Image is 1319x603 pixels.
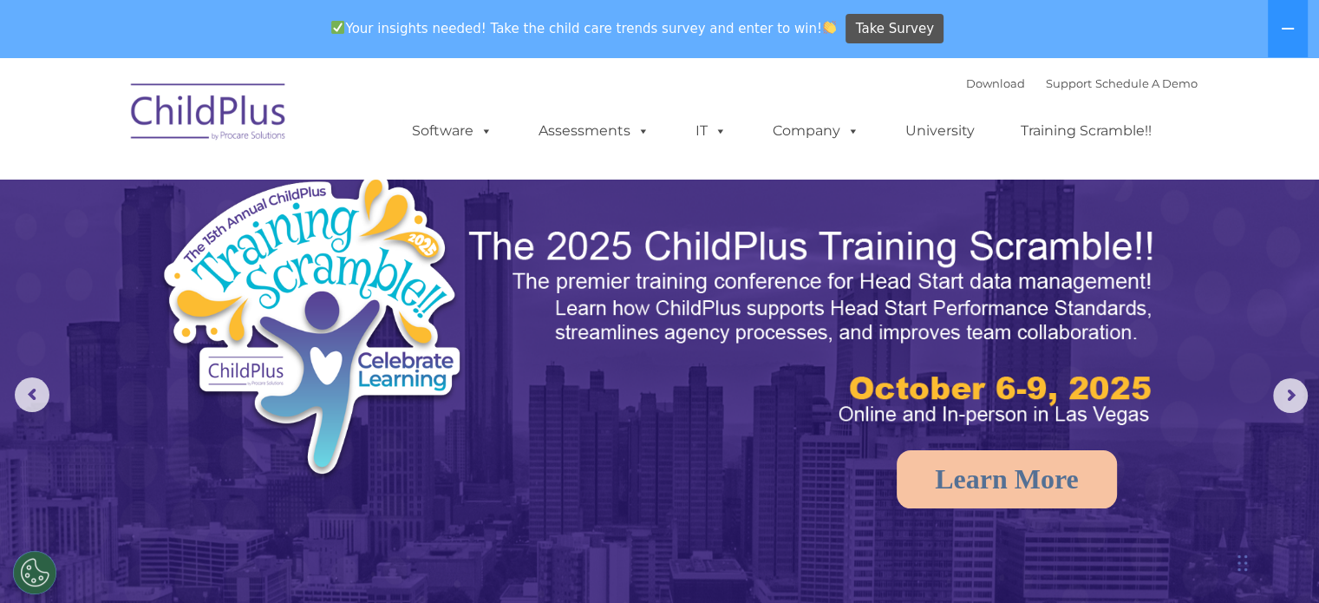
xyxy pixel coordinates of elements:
a: Software [395,114,510,148]
a: Training Scramble!! [1003,114,1169,148]
font: | [966,76,1198,90]
a: University [888,114,992,148]
span: Last name [241,115,294,128]
button: Cookies Settings [13,551,56,594]
img: 👏 [823,21,836,34]
a: Schedule A Demo [1095,76,1198,90]
span: Phone number [241,186,315,199]
iframe: Chat Widget [1036,416,1319,603]
a: IT [678,114,744,148]
span: Your insights needed! Take the child care trends survey and enter to win! [324,11,844,45]
a: Assessments [521,114,667,148]
span: Take Survey [856,14,934,44]
a: Learn More [897,450,1117,508]
img: ✅ [331,21,344,34]
a: Support [1046,76,1092,90]
div: Drag [1237,537,1248,589]
a: Download [966,76,1025,90]
a: Take Survey [846,14,944,44]
a: Company [755,114,877,148]
img: ChildPlus by Procare Solutions [122,71,296,158]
